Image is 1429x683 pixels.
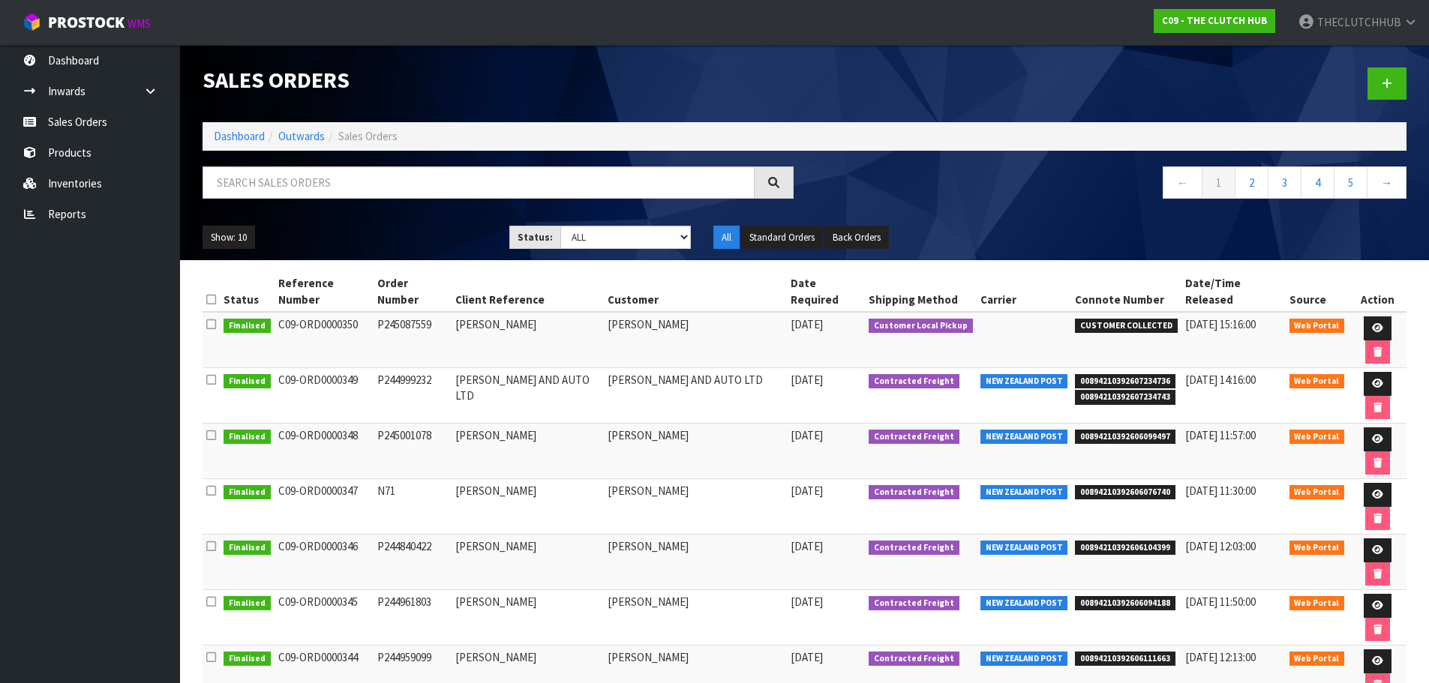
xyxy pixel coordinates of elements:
[1075,319,1178,334] span: CUSTOMER COLLECTED
[980,374,1068,389] span: NEW ZEALAND POST
[816,166,1407,203] nav: Page navigation
[452,590,604,646] td: [PERSON_NAME]
[224,430,271,445] span: Finalised
[452,424,604,479] td: [PERSON_NAME]
[275,424,374,479] td: C09-ORD0000348
[1185,428,1256,442] span: [DATE] 11:57:00
[452,368,604,424] td: [PERSON_NAME] AND AUTO LTD
[374,312,452,368] td: P245087559
[1185,539,1256,553] span: [DATE] 12:03:00
[48,13,125,32] span: ProStock
[1185,317,1256,331] span: [DATE] 15:16:00
[604,535,788,590] td: [PERSON_NAME]
[1075,430,1175,445] span: 00894210392606099497
[374,271,452,312] th: Order Number
[791,595,823,609] span: [DATE]
[713,226,740,250] button: All
[791,539,823,553] span: [DATE]
[604,368,788,424] td: [PERSON_NAME] AND AUTO LTD
[980,485,1068,500] span: NEW ZEALAND POST
[374,479,452,535] td: N71
[604,424,788,479] td: [PERSON_NAME]
[1075,652,1175,667] span: 00894210392606111663
[203,166,755,199] input: Search sales orders
[604,271,788,312] th: Customer
[278,129,325,143] a: Outwards
[1075,541,1175,556] span: 00894210392606104399
[518,231,553,244] strong: Status:
[1185,373,1256,387] span: [DATE] 14:16:00
[980,430,1068,445] span: NEW ZEALAND POST
[128,16,151,31] small: WMS
[1185,650,1256,664] span: [DATE] 12:13:00
[1289,485,1345,500] span: Web Portal
[224,319,271,334] span: Finalised
[980,541,1068,556] span: NEW ZEALAND POST
[1301,166,1334,199] a: 4
[275,535,374,590] td: C09-ORD0000346
[980,596,1068,611] span: NEW ZEALAND POST
[224,652,271,667] span: Finalised
[869,541,959,556] span: Contracted Freight
[604,312,788,368] td: [PERSON_NAME]
[604,590,788,646] td: [PERSON_NAME]
[275,479,374,535] td: C09-ORD0000347
[869,485,959,500] span: Contracted Freight
[869,596,959,611] span: Contracted Freight
[203,226,255,250] button: Show: 10
[869,374,959,389] span: Contracted Freight
[1289,374,1345,389] span: Web Portal
[869,652,959,667] span: Contracted Freight
[275,368,374,424] td: C09-ORD0000349
[275,312,374,368] td: C09-ORD0000350
[604,479,788,535] td: [PERSON_NAME]
[1075,485,1175,500] span: 00894210392606076740
[1317,15,1401,29] span: THECLUTCHHUB
[1185,484,1256,498] span: [DATE] 11:30:00
[452,535,604,590] td: [PERSON_NAME]
[1181,271,1286,312] th: Date/Time Released
[374,424,452,479] td: P245001078
[824,226,889,250] button: Back Orders
[1163,166,1202,199] a: ←
[1185,595,1256,609] span: [DATE] 11:50:00
[791,650,823,664] span: [DATE]
[741,226,823,250] button: Standard Orders
[23,13,41,31] img: cube-alt.png
[791,317,823,331] span: [DATE]
[203,67,794,92] h1: Sales Orders
[374,590,452,646] td: P244961803
[1268,166,1301,199] a: 3
[224,596,271,611] span: Finalised
[1289,596,1345,611] span: Web Portal
[452,479,604,535] td: [PERSON_NAME]
[214,129,265,143] a: Dashboard
[1289,319,1345,334] span: Web Portal
[1348,271,1406,312] th: Action
[374,535,452,590] td: P244840422
[1289,430,1345,445] span: Web Portal
[865,271,977,312] th: Shipping Method
[1075,596,1175,611] span: 00894210392606094188
[980,652,1068,667] span: NEW ZEALAND POST
[338,129,398,143] span: Sales Orders
[452,271,604,312] th: Client Reference
[452,312,604,368] td: [PERSON_NAME]
[869,430,959,445] span: Contracted Freight
[1075,390,1175,405] span: 00894210392607234743
[224,541,271,556] span: Finalised
[791,373,823,387] span: [DATE]
[787,271,865,312] th: Date Required
[1286,271,1349,312] th: Source
[1202,166,1235,199] a: 1
[224,374,271,389] span: Finalised
[1334,166,1367,199] a: 5
[224,485,271,500] span: Finalised
[1162,14,1267,27] strong: C09 - THE CLUTCH HUB
[275,590,374,646] td: C09-ORD0000345
[1075,374,1175,389] span: 00894210392607234736
[869,319,973,334] span: Customer Local Pickup
[1367,166,1406,199] a: →
[791,484,823,498] span: [DATE]
[1071,271,1181,312] th: Connote Number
